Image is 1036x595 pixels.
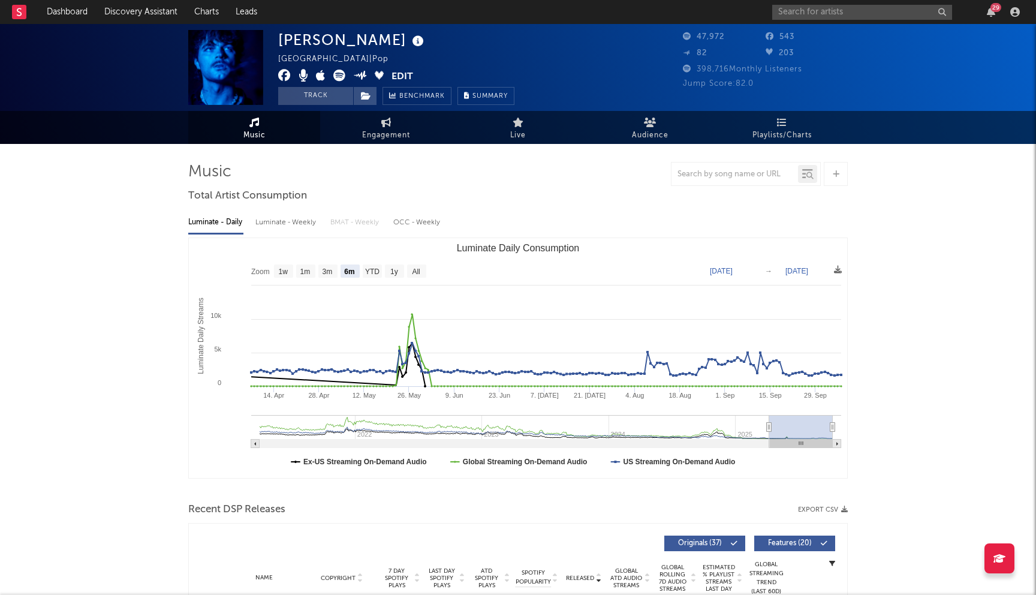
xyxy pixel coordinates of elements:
text: 18. Aug [668,392,691,399]
span: 203 [766,49,794,57]
input: Search for artists [772,5,952,20]
div: Luminate - Daily [188,212,243,233]
text: US Streaming On-Demand Audio [623,458,735,466]
span: Recent DSP Releases [188,503,285,517]
text: 7. [DATE] [531,392,559,399]
button: Originals(37) [664,536,745,551]
div: OCC - Weekly [393,212,441,233]
text: 12. May [353,392,377,399]
span: Summary [472,93,508,100]
div: Luminate - Weekly [255,212,318,233]
text: Luminate Daily Consumption [457,243,580,253]
span: Global ATD Audio Streams [610,567,643,589]
text: 6m [344,268,354,276]
text: 3m [323,268,333,276]
text: 1y [390,268,398,276]
a: Audience [584,111,716,144]
text: 29. Sep [804,392,827,399]
span: Audience [632,128,668,143]
text: [DATE] [710,267,733,275]
text: 23. Jun [489,392,510,399]
div: [PERSON_NAME] [278,30,427,50]
text: 9. Jun [445,392,463,399]
span: Playlists/Charts [752,128,812,143]
button: 29 [987,7,995,17]
button: Features(20) [754,536,835,551]
span: Released [566,575,594,582]
text: 4. Aug [625,392,644,399]
div: 29 [990,3,1001,12]
span: 82 [683,49,707,57]
span: Engagement [362,128,410,143]
text: Ex-US Streaming On-Demand Audio [303,458,427,466]
span: ATD Spotify Plays [471,567,502,589]
text: Luminate Daily Streams [197,297,205,374]
text: 28. Apr [308,392,329,399]
text: 26. May [397,392,421,399]
span: 543 [766,33,794,41]
input: Search by song name or URL [671,170,798,179]
text: All [412,268,420,276]
text: 10k [210,312,221,319]
text: 1w [279,268,288,276]
span: Originals ( 37 ) [672,540,727,547]
button: Track [278,87,353,105]
button: Export CSV [798,506,848,513]
a: Engagement [320,111,452,144]
span: Spotify Popularity [516,569,551,587]
button: Summary [457,87,514,105]
a: Music [188,111,320,144]
span: Global Rolling 7D Audio Streams [656,564,689,593]
text: 14. Apr [263,392,284,399]
span: Total Artist Consumption [188,189,307,203]
span: Last Day Spotify Plays [426,567,457,589]
text: 21. [DATE] [574,392,606,399]
text: → [765,267,772,275]
text: 0 [218,379,221,386]
text: Global Streaming On-Demand Audio [463,458,588,466]
span: Copyright [321,575,356,582]
div: [GEOGRAPHIC_DATA] | Pop [278,52,402,67]
a: Benchmark [383,87,451,105]
span: Live [510,128,526,143]
a: Live [452,111,584,144]
text: 15. Sep [759,392,782,399]
text: YTD [365,268,380,276]
span: Music [243,128,266,143]
span: Features ( 20 ) [762,540,817,547]
text: Zoom [251,268,270,276]
span: 398,716 Monthly Listeners [683,65,802,73]
svg: Luminate Daily Consumption [189,238,847,478]
span: Benchmark [399,89,445,104]
text: 1m [300,268,311,276]
text: 1. Sep [716,392,735,399]
text: [DATE] [785,267,808,275]
span: 47,972 [683,33,724,41]
span: 7 Day Spotify Plays [381,567,412,589]
span: Estimated % Playlist Streams Last Day [702,564,735,593]
button: Edit [391,70,413,85]
text: 5k [214,345,221,353]
span: Jump Score: 82.0 [683,80,754,88]
div: Name [225,573,303,582]
a: Playlists/Charts [716,111,848,144]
